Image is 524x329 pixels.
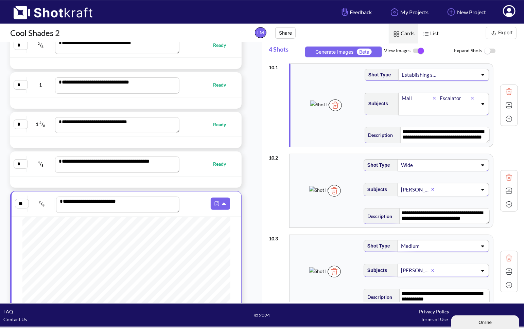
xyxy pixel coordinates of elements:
[454,44,524,58] span: Expand Shots
[486,27,517,39] button: Export
[43,124,45,128] span: 8
[384,44,454,58] span: View Images
[422,30,431,38] img: List Icon
[328,185,341,197] img: Trash Icon
[365,69,391,80] span: Shot Type
[365,129,393,141] span: Description
[309,186,338,194] img: Shot Image
[213,41,233,49] span: Ready
[310,100,339,108] img: Shot Image
[400,161,437,170] div: Wide
[439,94,471,103] div: Escalator
[400,266,431,275] div: [PERSON_NAME]
[212,199,221,208] img: Pdf Icon
[440,3,491,21] a: New Project
[3,309,13,314] a: FAQ
[365,98,388,109] span: Subjects
[482,44,497,58] img: ToggleOff Icon
[213,81,233,89] span: Ready
[42,203,45,207] span: 8
[411,44,426,58] img: ToggleOn Icon
[269,42,303,60] span: 4 Shots
[275,27,296,39] button: Share
[28,81,53,89] span: 1
[504,199,514,209] img: Add Icon
[400,185,431,194] div: [PERSON_NAME]
[357,49,372,55] span: Beta
[401,94,433,103] div: Mall
[329,99,342,111] img: Trash Icon
[213,121,233,128] span: Ready
[176,311,348,319] span: © 2024
[490,29,498,37] img: Export Icon
[392,30,401,38] img: Card Icon
[348,308,521,315] div: Privacy Policy
[28,119,53,130] span: 1 /
[39,121,41,125] span: 2
[28,159,53,169] span: /
[418,24,442,43] span: List
[328,266,341,277] img: Trash Icon
[400,241,437,251] div: Medium
[305,47,382,57] button: Generate ImagesBeta
[3,316,27,322] a: Contact Us
[364,291,392,303] span: Description
[389,24,418,43] span: Cards
[269,150,286,162] div: 10 . 2
[340,8,372,16] span: Feedback
[269,231,286,242] div: 10 . 3
[340,6,350,18] img: Hand Icon
[389,6,400,18] img: Home Icon
[504,267,514,277] img: Expand Icon
[28,40,53,51] span: /
[38,160,40,164] span: 4
[269,60,518,150] div: 10.1Shot ImageTrash IconShot TypeEstablishing shotSubjectsMallEscalatorDescription**** **** **** ...
[269,60,286,71] div: 10 . 1
[504,253,514,263] img: Trash Icon
[364,265,387,276] span: Subjects
[348,315,521,323] div: Terms of Use
[309,267,338,275] img: Shot Image
[39,200,41,204] span: 2
[364,240,390,252] span: Shot Type
[504,172,514,182] img: Trash Icon
[41,44,43,49] span: 8
[255,27,266,38] span: LM
[364,160,390,171] span: Shot Type
[504,114,514,124] img: Add Icon
[504,186,514,196] img: Expand Icon
[451,314,521,329] iframe: chat widget
[364,211,392,222] span: Description
[504,100,514,110] img: Expand Icon
[213,160,233,168] span: Ready
[504,280,514,290] img: Add Icon
[384,3,434,21] a: My Projects
[446,6,457,18] img: Add Icon
[29,198,54,209] span: /
[364,184,387,195] span: Subjects
[504,87,514,97] img: Trash Icon
[401,70,437,79] div: Establishing shot
[38,41,40,45] span: 2
[41,163,43,167] span: 8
